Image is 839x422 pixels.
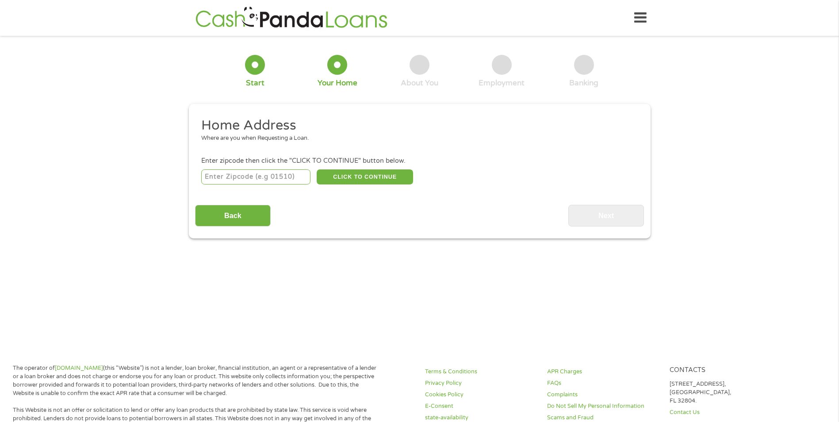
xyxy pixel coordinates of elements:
p: The operator of (this “Website”) is not a lender, loan broker, financial institution, an agent or... [13,364,380,398]
p: [STREET_ADDRESS], [GEOGRAPHIC_DATA], FL 32804. [670,380,781,405]
a: FAQs [547,379,659,387]
div: Enter zipcode then click the "CLICK TO CONTINUE" button below. [201,156,637,166]
h2: Home Address [201,117,631,134]
div: Where are you when Requesting a Loan. [201,134,631,143]
input: Back [195,205,271,226]
input: Next [568,205,644,226]
input: Enter Zipcode (e.g 01510) [201,169,310,184]
div: About You [401,78,438,88]
button: CLICK TO CONTINUE [317,169,413,184]
a: Do Not Sell My Personal Information [547,402,659,410]
img: GetLoanNow Logo [193,5,390,31]
a: E-Consent [425,402,536,410]
a: Privacy Policy [425,379,536,387]
h4: Contacts [670,366,781,375]
div: Employment [479,78,525,88]
a: Terms & Conditions [425,368,536,376]
a: APR Charges [547,368,659,376]
div: Start [246,78,264,88]
a: Cookies Policy [425,391,536,399]
div: Your Home [318,78,357,88]
a: [DOMAIN_NAME] [55,364,103,372]
a: Contact Us [670,408,781,417]
div: Banking [569,78,598,88]
a: Complaints [547,391,659,399]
